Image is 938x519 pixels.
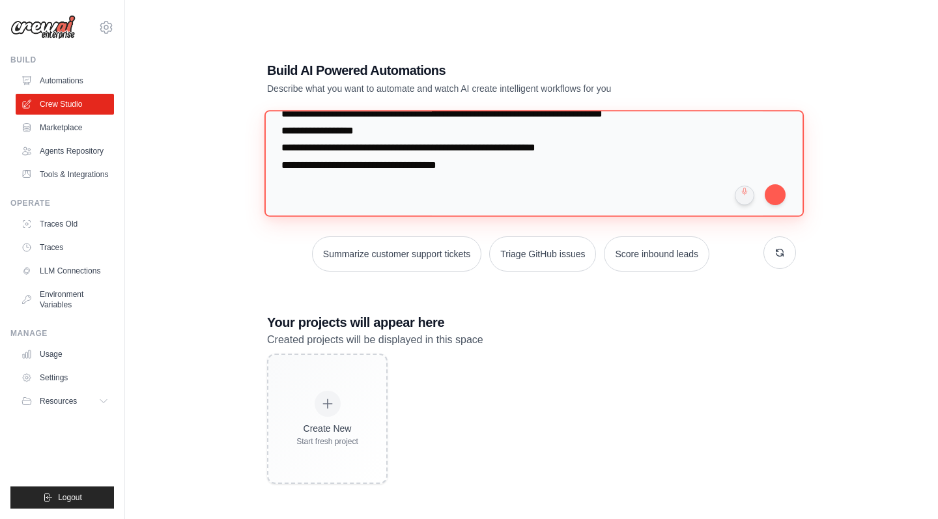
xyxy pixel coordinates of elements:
[16,237,114,258] a: Traces
[10,486,114,509] button: Logout
[16,214,114,234] a: Traces Old
[267,61,705,79] h1: Build AI Powered Automations
[296,422,358,435] div: Create New
[16,141,114,161] a: Agents Repository
[16,70,114,91] a: Automations
[16,367,114,388] a: Settings
[489,236,596,272] button: Triage GitHub issues
[873,456,938,519] iframe: Chat Widget
[16,164,114,185] a: Tools & Integrations
[763,236,796,269] button: Get new suggestions
[16,344,114,365] a: Usage
[267,331,796,348] p: Created projects will be displayed in this space
[16,94,114,115] a: Crew Studio
[296,436,358,447] div: Start fresh project
[16,391,114,412] button: Resources
[267,82,705,95] p: Describe what you want to automate and watch AI create intelligent workflows for you
[16,260,114,281] a: LLM Connections
[267,313,796,331] h3: Your projects will appear here
[58,492,82,503] span: Logout
[16,117,114,138] a: Marketplace
[10,328,114,339] div: Manage
[40,396,77,406] span: Resources
[10,15,76,40] img: Logo
[604,236,709,272] button: Score inbound leads
[10,198,114,208] div: Operate
[16,284,114,315] a: Environment Variables
[10,55,114,65] div: Build
[735,186,754,205] button: Click to speak your automation idea
[312,236,481,272] button: Summarize customer support tickets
